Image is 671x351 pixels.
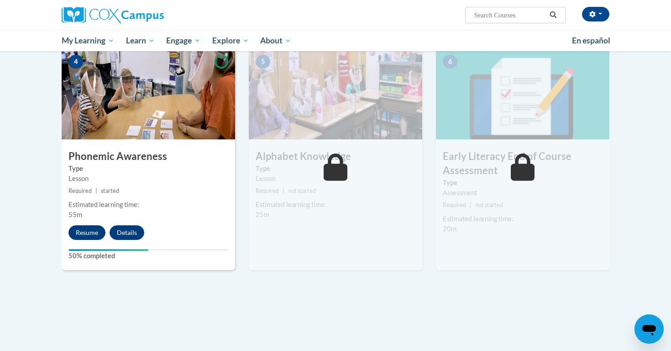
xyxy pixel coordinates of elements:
iframe: Button to launch messaging window [634,314,664,344]
span: Engage [166,35,200,46]
label: Type [256,164,415,174]
input: Search Courses [473,10,546,21]
a: Learn [120,30,161,51]
label: 50% completed [68,251,228,261]
span: | [470,202,472,208]
div: Assessment [443,188,603,198]
button: Details [110,225,144,240]
span: About [260,35,291,46]
span: Explore [212,35,249,46]
span: Required [443,202,466,208]
div: Your progress [68,249,148,251]
span: 55m [68,211,82,218]
span: 5 [256,55,270,69]
a: Engage [160,30,206,51]
span: not started [288,187,316,194]
img: Course Image [436,48,609,139]
a: En español [566,31,616,50]
span: | [95,187,97,194]
div: Estimated learning time: [256,200,415,210]
span: not started [475,202,503,208]
div: Lesson [256,174,415,184]
button: Resume [68,225,105,240]
span: 25m [256,211,269,218]
a: My Learning [56,30,120,51]
button: Search [546,10,560,21]
span: En español [572,36,610,45]
div: Estimated learning time: [68,200,228,210]
label: Type [443,178,603,188]
span: 6 [443,55,457,69]
span: Learn [126,35,155,46]
span: 4 [68,55,83,69]
div: Lesson [68,174,228,184]
span: | [283,187,284,194]
span: Required [256,187,279,194]
span: Required [68,187,92,194]
div: Main menu [48,30,623,51]
a: About [255,30,298,51]
span: 20m [443,225,456,233]
a: Cox Campus [62,7,235,23]
button: Account Settings [582,7,609,21]
a: Explore [206,30,255,51]
img: Course Image [249,48,422,139]
h3: Phonemic Awareness [62,149,235,164]
h3: Early Literacy End of Course Assessment [436,149,609,178]
img: Course Image [62,48,235,139]
label: Type [68,164,228,174]
span: My Learning [62,35,114,46]
img: Cox Campus [62,7,164,23]
div: Estimated learning time: [443,214,603,224]
h3: Alphabet Knowledge [249,149,422,164]
span: started [101,187,119,194]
